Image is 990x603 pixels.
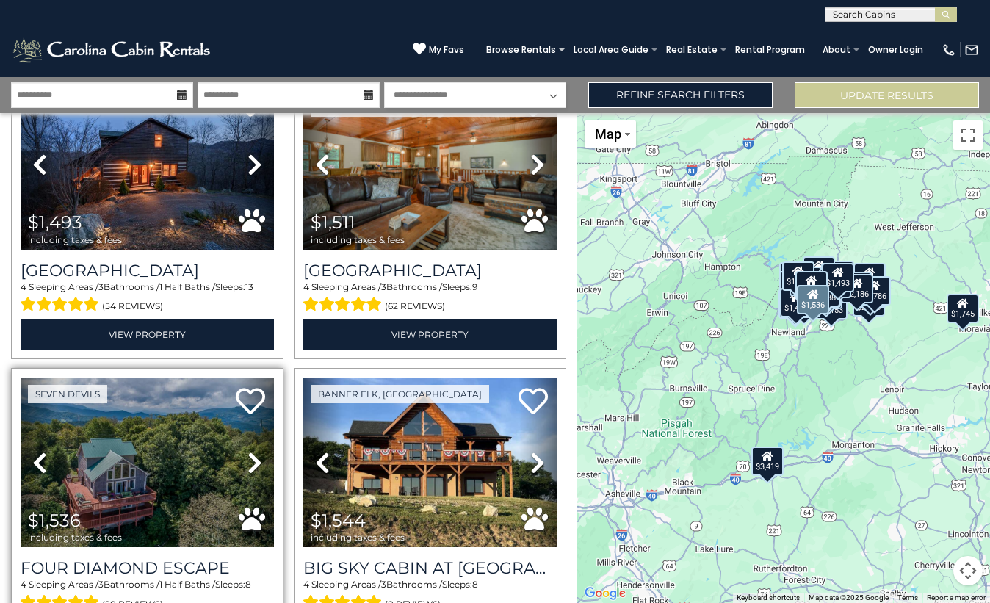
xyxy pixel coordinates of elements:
[854,262,886,292] div: $1,664
[28,385,107,403] a: Seven Devils
[102,297,163,316] span: (54 reviews)
[21,261,274,281] h3: Willow Valley View
[429,43,464,57] span: My Favs
[303,281,309,292] span: 4
[98,281,104,292] span: 3
[797,285,829,314] div: $1,536
[472,579,478,590] span: 8
[311,532,405,542] span: including taxes & fees
[413,42,464,57] a: My Favs
[381,579,386,590] span: 3
[815,40,858,60] a: About
[953,120,983,150] button: Toggle fullscreen view
[779,290,812,319] div: $2,148
[21,80,274,250] img: thumbnail_163275543.jpeg
[21,378,274,547] img: thumbnail_163265935.jpeg
[21,281,26,292] span: 4
[566,40,656,60] a: Local Area Guide
[822,263,854,292] div: $1,493
[581,584,629,603] a: Open this area in Google Maps (opens a new window)
[782,261,814,290] div: $1,871
[21,319,274,350] a: View Property
[381,281,386,292] span: 3
[585,120,636,148] button: Change map style
[581,584,629,603] img: Google
[728,40,812,60] a: Rental Program
[779,270,812,300] div: $2,827
[303,261,557,281] h3: Majestic Mountain Hideaway
[861,40,931,60] a: Owner Login
[311,385,489,403] a: Banner Elk, [GEOGRAPHIC_DATA]
[245,281,253,292] span: 13
[303,319,557,350] a: View Property
[659,40,725,60] a: Real Estate
[815,289,848,319] div: $2,153
[245,579,251,590] span: 8
[303,281,557,316] div: Sleeping Areas / Bathrooms / Sleeps:
[588,82,773,108] a: Refine Search Filters
[942,43,956,57] img: phone-regular-white.png
[751,446,784,475] div: $3,419
[737,593,800,603] button: Keyboard shortcuts
[11,35,214,65] img: White-1-2.png
[385,297,445,316] span: (62 reviews)
[595,126,621,142] span: Map
[311,235,405,245] span: including taxes & fees
[809,593,889,602] span: Map data ©2025 Google
[303,558,557,578] a: Big Sky Cabin at [GEOGRAPHIC_DATA]
[303,80,557,250] img: thumbnail_163262609.jpeg
[853,287,885,317] div: $2,635
[98,579,104,590] span: 3
[303,579,309,590] span: 4
[311,212,355,233] span: $1,511
[927,593,986,602] a: Report a map error
[859,275,891,305] div: $1,786
[841,274,873,303] div: $2,186
[479,40,563,60] a: Browse Rentals
[236,386,265,418] a: Add to favorites
[28,532,122,542] span: including taxes & fees
[303,378,557,547] img: thumbnail_167077826.jpeg
[303,558,557,578] h3: Big Sky Cabin at Monteagle
[780,287,812,317] div: $1,423
[778,288,811,317] div: $2,842
[21,579,26,590] span: 4
[21,558,274,578] a: Four Diamond Escape
[964,43,979,57] img: mail-regular-white.png
[854,278,886,308] div: $1,511
[795,270,828,300] div: $1,544
[21,261,274,281] a: [GEOGRAPHIC_DATA]
[28,235,122,245] span: including taxes & fees
[311,510,366,531] span: $1,544
[953,556,983,585] button: Map camera controls
[472,281,477,292] span: 9
[303,261,557,281] a: [GEOGRAPHIC_DATA]
[803,256,835,285] div: $1,674
[159,281,215,292] span: 1 Half Baths /
[947,293,979,322] div: $1,745
[840,272,872,301] div: $1,779
[822,261,854,290] div: $2,541
[28,212,82,233] span: $1,493
[897,593,918,602] a: Terms
[519,386,548,418] a: Add to favorites
[21,281,274,316] div: Sleeping Areas / Bathrooms / Sleeps:
[159,579,215,590] span: 1 Half Baths /
[28,510,81,531] span: $1,536
[795,82,979,108] button: Update Results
